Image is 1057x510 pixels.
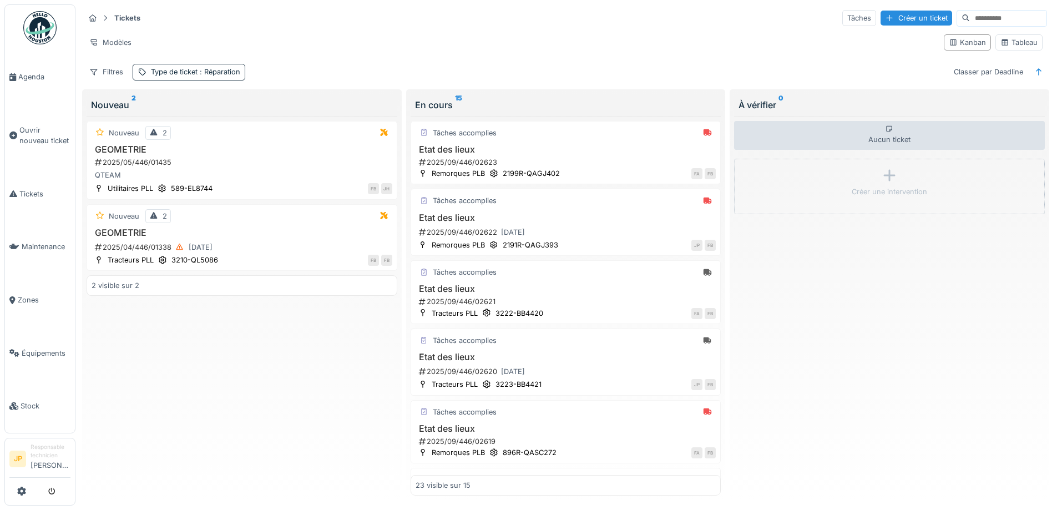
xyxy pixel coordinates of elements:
[108,183,153,194] div: Utilitaires PLL
[503,168,560,179] div: 2199R-QAGJ402
[432,308,478,319] div: Tracteurs PLL
[163,128,167,138] div: 2
[9,443,70,478] a: JP Responsable technicien[PERSON_NAME]
[5,327,75,380] a: Équipements
[691,240,702,251] div: JP
[705,240,716,251] div: FB
[691,308,702,319] div: FA
[22,241,70,252] span: Maintenance
[433,335,497,346] div: Tâches accomplies
[705,447,716,458] div: FB
[5,104,75,168] a: Ouvrir nouveau ticket
[432,379,478,390] div: Tracteurs PLL
[31,443,70,475] li: [PERSON_NAME]
[1000,37,1038,48] div: Tableau
[110,13,145,23] strong: Tickets
[416,213,716,223] h3: Etat des lieux
[5,220,75,274] a: Maintenance
[432,240,485,250] div: Remorques PLB
[31,443,70,460] div: Responsable technicien
[691,379,702,390] div: JP
[5,274,75,327] a: Zones
[455,98,462,112] sup: 15
[503,240,558,250] div: 2191R-QAGJ393
[92,228,392,238] h3: GEOMETRIE
[739,98,1040,112] div: À vérifier
[416,423,716,434] h3: Etat des lieux
[23,11,57,44] img: Badge_color-CXgf-gQk.svg
[198,68,240,76] span: : Réparation
[501,366,525,377] div: [DATE]
[495,308,543,319] div: 3222-BB4420
[109,128,139,138] div: Nouveau
[109,211,139,221] div: Nouveau
[418,365,716,378] div: 2025/09/446/02620
[503,447,557,458] div: 896R-QASC272
[842,10,876,26] div: Tâches
[368,255,379,266] div: FB
[163,211,167,221] div: 2
[432,447,485,458] div: Remorques PLB
[91,98,393,112] div: Nouveau
[22,348,70,358] span: Équipements
[94,157,392,168] div: 2025/05/446/01435
[418,225,716,239] div: 2025/09/446/02622
[5,380,75,433] a: Stock
[84,64,128,80] div: Filtres
[92,144,392,155] h3: GEOMETRIE
[368,183,379,194] div: FB
[705,168,716,179] div: FB
[705,308,716,319] div: FB
[416,284,716,294] h3: Etat des lieux
[416,352,716,362] h3: Etat des lieux
[433,128,497,138] div: Tâches accomplies
[416,479,471,490] div: 23 visible sur 15
[691,447,702,458] div: FA
[18,72,70,82] span: Agenda
[19,189,70,199] span: Tickets
[415,98,717,112] div: En cours
[5,51,75,104] a: Agenda
[18,295,70,305] span: Zones
[92,280,139,291] div: 2 visible sur 2
[433,407,497,417] div: Tâches accomplies
[94,240,392,254] div: 2025/04/446/01338
[5,168,75,221] a: Tickets
[691,168,702,179] div: FA
[432,168,485,179] div: Remorques PLB
[852,186,927,197] div: Créer une intervention
[189,242,213,253] div: [DATE]
[433,195,497,206] div: Tâches accomplies
[9,451,26,467] li: JP
[381,255,392,266] div: FB
[949,64,1028,80] div: Classer par Deadline
[108,255,154,265] div: Tracteurs PLL
[21,401,70,411] span: Stock
[151,67,240,77] div: Type de ticket
[778,98,783,112] sup: 0
[171,183,213,194] div: 589-EL8744
[881,11,952,26] div: Créer un ticket
[418,157,716,168] div: 2025/09/446/02623
[92,170,392,180] div: QTEAM
[171,255,218,265] div: 3210-QL5086
[381,183,392,194] div: JH
[84,34,136,51] div: Modèles
[501,227,525,238] div: [DATE]
[418,436,716,447] div: 2025/09/446/02619
[418,296,716,307] div: 2025/09/446/02621
[416,144,716,155] h3: Etat des lieux
[734,121,1045,150] div: Aucun ticket
[19,125,70,146] span: Ouvrir nouveau ticket
[949,37,986,48] div: Kanban
[433,267,497,277] div: Tâches accomplies
[132,98,136,112] sup: 2
[495,379,542,390] div: 3223-BB4421
[705,379,716,390] div: FB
